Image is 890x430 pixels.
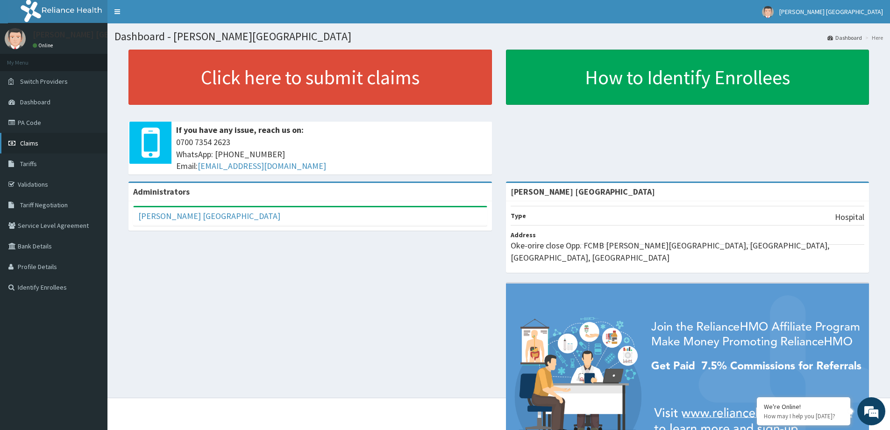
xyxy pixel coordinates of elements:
b: If you have any issue, reach us on: [176,124,304,135]
img: User Image [5,28,26,49]
p: Oke-orire close Opp. FCMB [PERSON_NAME][GEOGRAPHIC_DATA], [GEOGRAPHIC_DATA], [GEOGRAPHIC_DATA], [... [511,240,865,263]
a: How to Identify Enrollees [506,50,869,105]
textarea: Type your message and hit 'Enter' [5,255,178,288]
b: Type [511,211,526,220]
span: We're online! [54,118,129,212]
a: Dashboard [827,34,862,42]
img: d_794563401_company_1708531726252_794563401 [17,47,38,70]
span: Tariffs [20,160,37,168]
span: Dashboard [20,98,50,106]
img: User Image [762,6,774,18]
p: [PERSON_NAME] [GEOGRAPHIC_DATA] [33,30,173,39]
a: Online [33,42,55,49]
p: How may I help you today? [764,412,843,420]
div: Chat with us now [49,52,157,65]
a: [EMAIL_ADDRESS][DOMAIN_NAME] [198,160,326,171]
div: We're Online! [764,402,843,411]
a: [PERSON_NAME] [GEOGRAPHIC_DATA] [138,211,280,221]
span: 0700 7354 2623 WhatsApp: [PHONE_NUMBER] Email: [176,136,487,172]
p: Hospital [835,211,864,223]
span: Tariff Negotiation [20,201,68,209]
h1: Dashboard - [PERSON_NAME][GEOGRAPHIC_DATA] [114,30,883,43]
a: Click here to submit claims [128,50,492,105]
b: Administrators [133,186,190,197]
span: Claims [20,139,38,147]
div: Minimize live chat window [153,5,176,27]
span: [PERSON_NAME] [GEOGRAPHIC_DATA] [779,7,883,16]
strong: [PERSON_NAME] [GEOGRAPHIC_DATA] [511,186,655,197]
span: Switch Providers [20,77,68,86]
b: Address [511,231,536,239]
li: Here [863,34,883,42]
